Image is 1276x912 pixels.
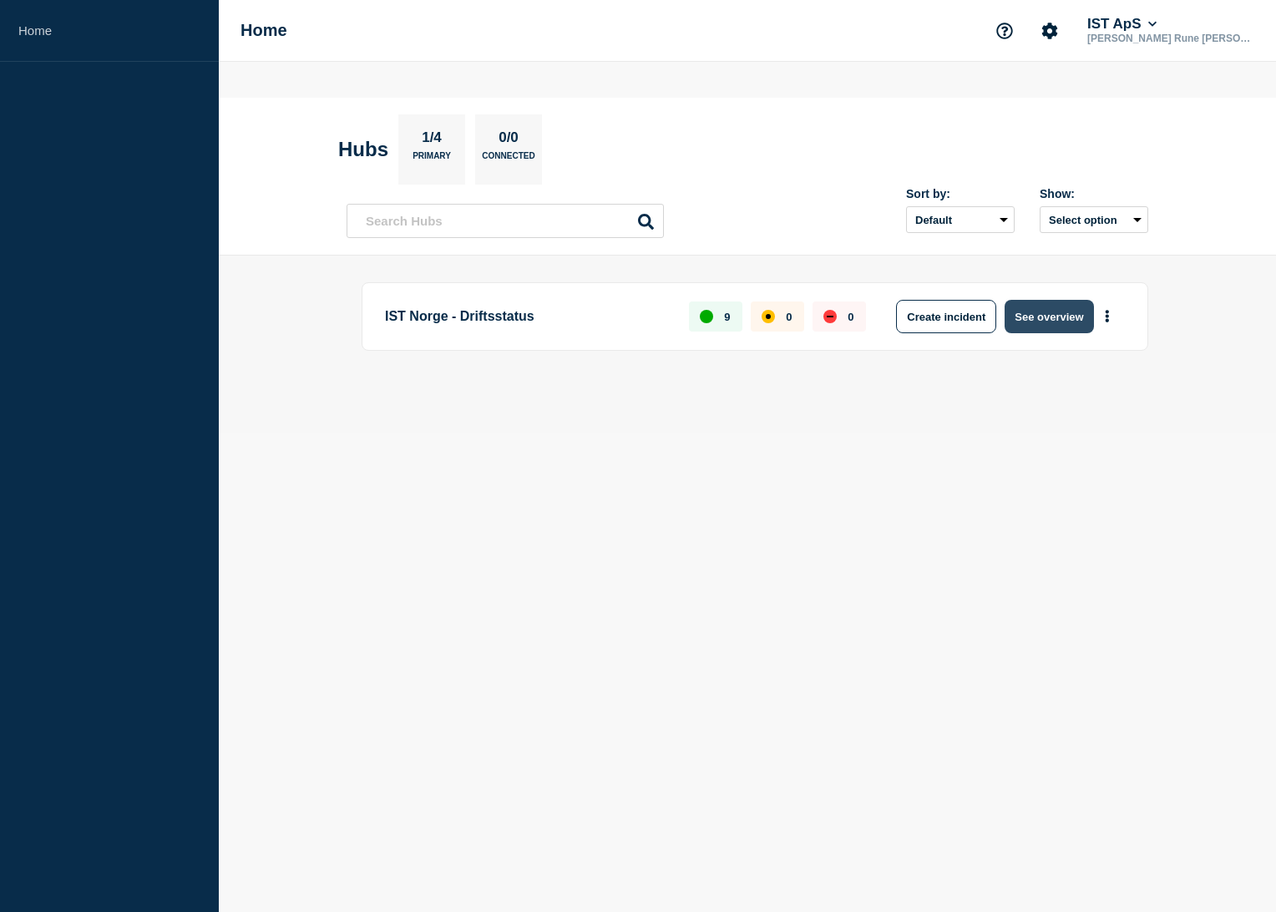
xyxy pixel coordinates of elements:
p: IST Norge - Driftsstatus [385,300,670,333]
p: [PERSON_NAME] Rune [PERSON_NAME] [1084,33,1258,44]
button: Account settings [1032,13,1067,48]
div: down [823,310,837,323]
div: Show: [1040,187,1148,200]
p: Connected [482,151,534,169]
h2: Hubs [338,138,388,161]
select: Sort by [906,206,1015,233]
p: 0 [848,311,853,323]
div: Sort by: [906,187,1015,200]
button: Select option [1040,206,1148,233]
button: See overview [1005,300,1093,333]
div: up [700,310,713,323]
button: Create incident [896,300,996,333]
p: 1/4 [416,129,448,151]
input: Search Hubs [347,204,664,238]
button: More actions [1096,301,1118,332]
p: 9 [724,311,730,323]
div: affected [762,310,775,323]
button: IST ApS [1084,16,1160,33]
h1: Home [241,21,287,40]
p: 0 [786,311,792,323]
p: Primary [413,151,451,169]
button: Support [987,13,1022,48]
p: 0/0 [493,129,525,151]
